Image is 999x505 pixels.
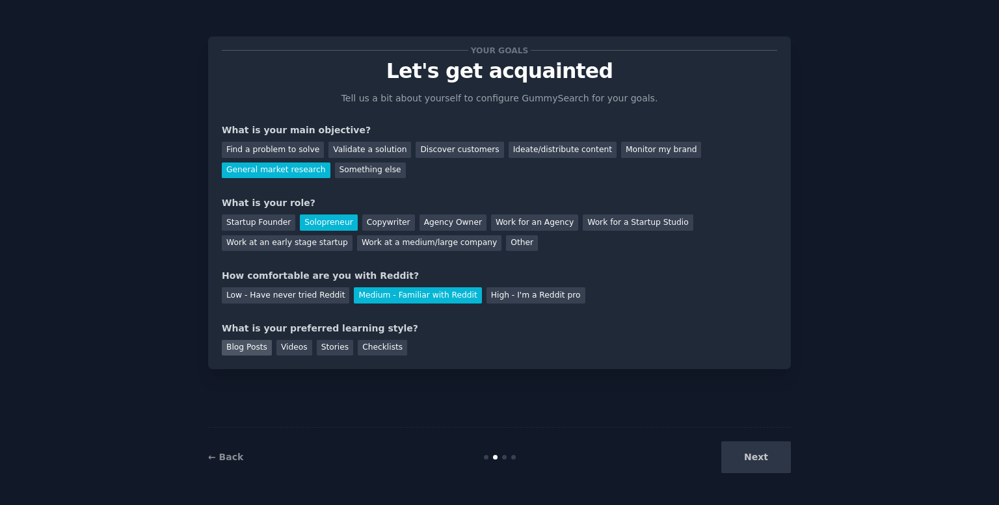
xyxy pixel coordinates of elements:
div: Low - Have never tried Reddit [222,287,349,304]
div: Videos [276,340,312,356]
div: Work at a medium/large company [357,235,501,252]
div: Agency Owner [420,214,486,231]
div: General market research [222,162,330,179]
div: Work at an early stage startup [222,235,353,252]
div: How comfortable are you with Reddit? [222,269,777,283]
div: High - I'm a Reddit pro [486,287,585,304]
div: Discover customers [416,142,503,158]
div: Stories [317,340,353,356]
div: Checklists [358,340,407,356]
div: Other [506,235,538,252]
span: Your goals [468,44,531,57]
a: ← Back [208,452,243,462]
div: What is your role? [222,196,777,210]
div: Startup Founder [222,214,295,231]
div: Work for a Startup Studio [583,214,693,231]
div: Blog Posts [222,340,272,356]
div: What is your preferred learning style? [222,322,777,335]
div: What is your main objective? [222,123,777,137]
div: Work for an Agency [491,214,578,231]
div: Copywriter [362,214,415,231]
div: Validate a solution [328,142,411,158]
div: Monitor my brand [621,142,701,158]
div: Find a problem to solve [222,142,324,158]
div: Ideate/distribute content [509,142,617,158]
div: Medium - Familiar with Reddit [354,287,481,304]
div: Something else [335,162,406,179]
p: Let's get acquainted [222,60,777,83]
p: Tell us a bit about yourself to configure GummySearch for your goals. [336,92,663,105]
div: Solopreneur [300,214,357,231]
